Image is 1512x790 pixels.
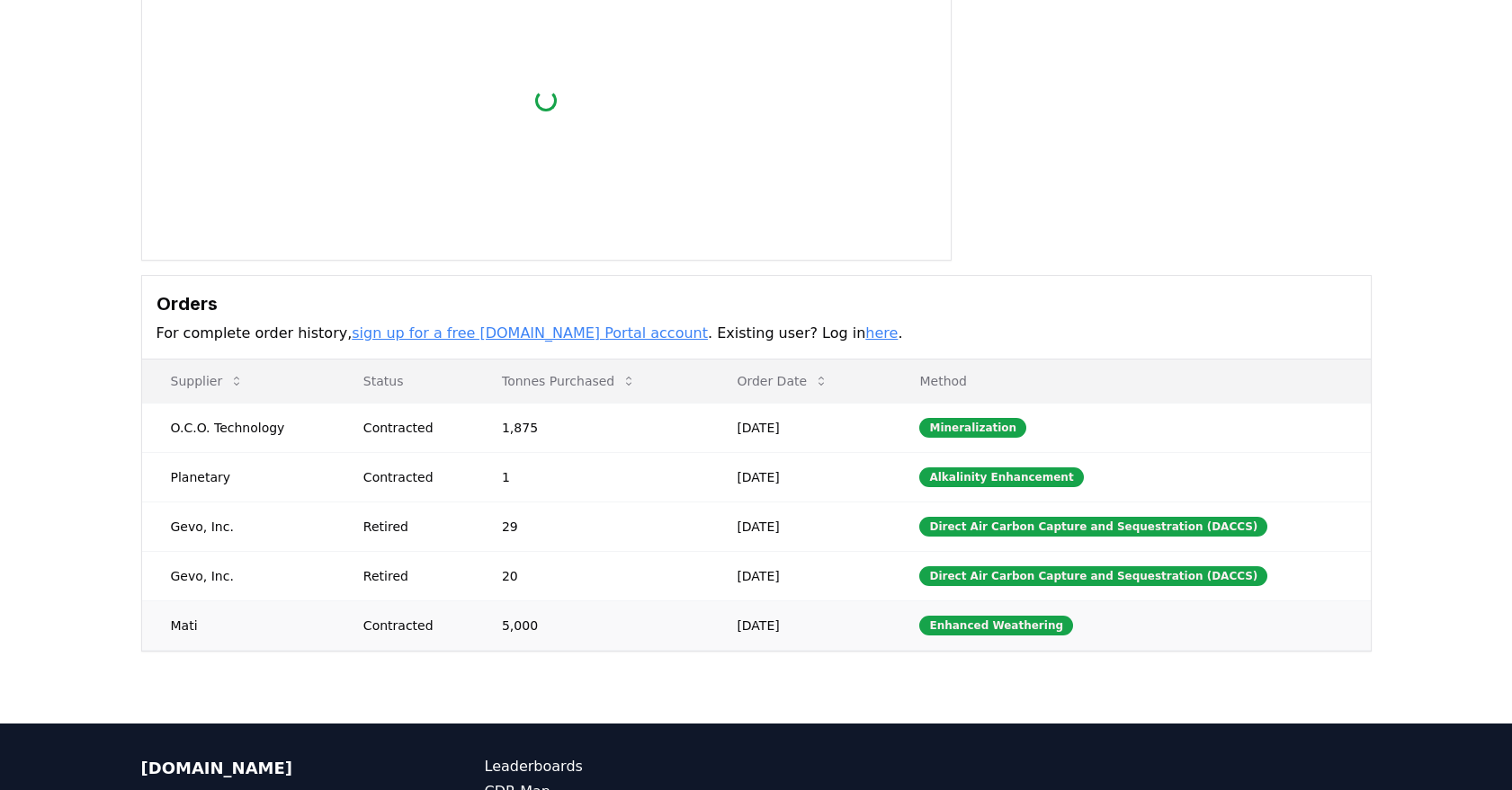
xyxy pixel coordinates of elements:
a: Leaderboards [485,756,756,777]
div: Contracted [363,419,459,437]
div: Direct Air Carbon Capture and Sequestration (DACCS) [919,517,1267,537]
div: Contracted [363,617,459,635]
td: [DATE] [708,551,890,600]
p: [DOMAIN_NAME] [141,756,413,781]
td: [DATE] [708,600,890,650]
td: 1 [473,452,708,502]
td: 29 [473,502,708,551]
td: Mati [142,600,335,650]
p: Status [349,372,459,390]
td: [DATE] [708,502,890,551]
a: sign up for a free [DOMAIN_NAME] Portal account [352,324,708,342]
div: Retired [363,567,459,585]
div: Direct Air Carbon Capture and Sequestration (DACCS) [919,566,1267,586]
div: Mineralization [919,418,1026,438]
button: Supplier [157,363,259,399]
button: Order Date [722,363,843,399]
div: Enhanced Weathering [919,616,1073,635]
td: Planetary [142,452,335,502]
td: O.C.O. Technology [142,403,335,452]
h3: Orders [157,290,1356,317]
td: 5,000 [473,600,708,650]
td: [DATE] [708,452,890,502]
td: 1,875 [473,403,708,452]
td: 20 [473,551,708,600]
div: Retired [363,518,459,536]
p: For complete order history, . Existing user? Log in . [157,323,1356,344]
td: Gevo, Inc. [142,502,335,551]
button: Tonnes Purchased [488,363,650,399]
a: here [865,324,898,342]
td: Gevo, Inc. [142,551,335,600]
div: Contracted [363,468,459,486]
td: [DATE] [708,403,890,452]
p: Method [905,372,1355,390]
div: Alkalinity Enhancement [919,467,1083,487]
div: loading [535,90,557,111]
